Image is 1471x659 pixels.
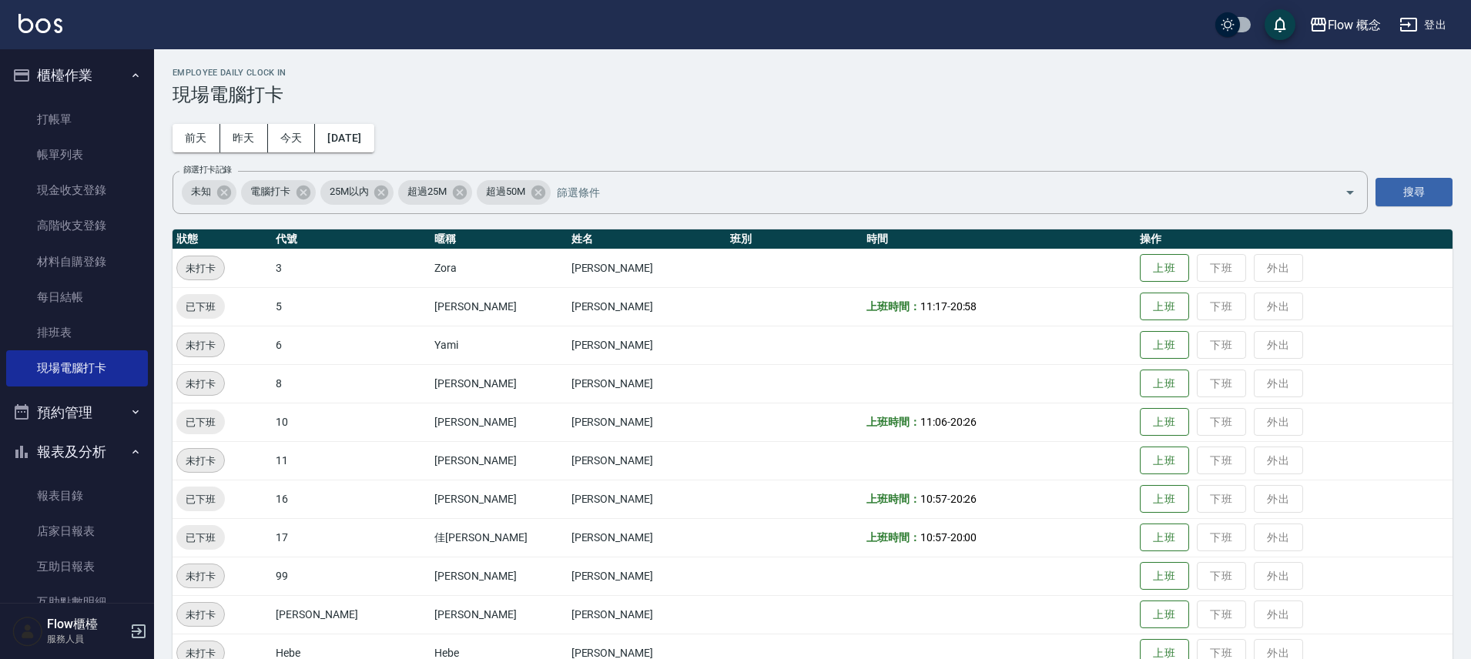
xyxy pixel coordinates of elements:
[431,518,567,557] td: 佳[PERSON_NAME]
[950,416,977,428] span: 20:26
[177,607,224,623] span: 未打卡
[553,179,1318,206] input: 篩選條件
[173,124,220,152] button: 前天
[1140,562,1189,590] button: 上班
[6,513,148,549] a: 店家日報表
[272,229,431,249] th: 代號
[173,68,1453,78] h2: Employee Daily Clock In
[6,315,148,350] a: 排班表
[182,184,220,199] span: 未知
[1140,524,1189,552] button: 上班
[320,180,394,205] div: 25M以內
[1338,180,1362,205] button: Open
[47,632,126,646] p: 服務人員
[272,480,431,518] td: 16
[431,249,567,287] td: Zora
[1140,447,1189,475] button: 上班
[568,326,726,364] td: [PERSON_NAME]
[431,480,567,518] td: [PERSON_NAME]
[568,364,726,403] td: [PERSON_NAME]
[6,478,148,513] a: 報表目錄
[6,350,148,386] a: 現場電腦打卡
[568,557,726,595] td: [PERSON_NAME]
[6,584,148,620] a: 互助點數明細
[431,287,567,326] td: [PERSON_NAME]
[568,595,726,634] td: [PERSON_NAME]
[272,595,431,634] td: [PERSON_NAME]
[1303,9,1388,41] button: Flow 概念
[920,493,947,505] span: 10:57
[272,287,431,326] td: 5
[183,164,232,176] label: 篩選打卡記錄
[177,568,224,584] span: 未打卡
[950,300,977,313] span: 20:58
[176,299,225,315] span: 已下班
[866,300,920,313] b: 上班時間：
[568,249,726,287] td: [PERSON_NAME]
[1136,229,1453,249] th: 操作
[1140,485,1189,513] button: 上班
[320,184,378,199] span: 25M以內
[1328,15,1382,35] div: Flow 概念
[568,229,726,249] th: 姓名
[272,249,431,287] td: 3
[220,124,268,152] button: 昨天
[1393,11,1453,39] button: 登出
[477,184,534,199] span: 超過50M
[6,55,148,95] button: 櫃檯作業
[568,480,726,518] td: [PERSON_NAME]
[1140,600,1189,629] button: 上班
[863,229,1136,249] th: 時間
[6,244,148,279] a: 材料自購登錄
[920,300,947,313] span: 11:17
[1265,9,1295,40] button: save
[568,518,726,557] td: [PERSON_NAME]
[272,557,431,595] td: 99
[6,172,148,208] a: 現金收支登錄
[176,530,225,546] span: 已下班
[568,403,726,441] td: [PERSON_NAME]
[177,260,224,276] span: 未打卡
[177,376,224,392] span: 未打卡
[431,403,567,441] td: [PERSON_NAME]
[726,229,863,249] th: 班別
[6,393,148,433] button: 預約管理
[431,595,567,634] td: [PERSON_NAME]
[863,480,1136,518] td: -
[272,518,431,557] td: 17
[1376,178,1453,206] button: 搜尋
[863,403,1136,441] td: -
[176,491,225,507] span: 已下班
[272,326,431,364] td: 6
[268,124,316,152] button: 今天
[272,364,431,403] td: 8
[176,414,225,430] span: 已下班
[6,549,148,584] a: 互助日報表
[568,441,726,480] td: [PERSON_NAME]
[177,453,224,469] span: 未打卡
[431,557,567,595] td: [PERSON_NAME]
[272,403,431,441] td: 10
[12,616,43,647] img: Person
[18,14,62,33] img: Logo
[863,287,1136,326] td: -
[241,184,300,199] span: 電腦打卡
[1140,408,1189,437] button: 上班
[920,531,947,544] span: 10:57
[866,493,920,505] b: 上班時間：
[6,208,148,243] a: 高階收支登錄
[398,180,472,205] div: 超過25M
[1140,331,1189,360] button: 上班
[182,180,236,205] div: 未知
[6,279,148,315] a: 每日結帳
[272,441,431,480] td: 11
[1140,254,1189,283] button: 上班
[6,432,148,472] button: 報表及分析
[47,617,126,632] h5: Flow櫃檯
[173,229,272,249] th: 狀態
[398,184,456,199] span: 超過25M
[1140,293,1189,321] button: 上班
[431,326,567,364] td: Yami
[568,287,726,326] td: [PERSON_NAME]
[866,416,920,428] b: 上班時間：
